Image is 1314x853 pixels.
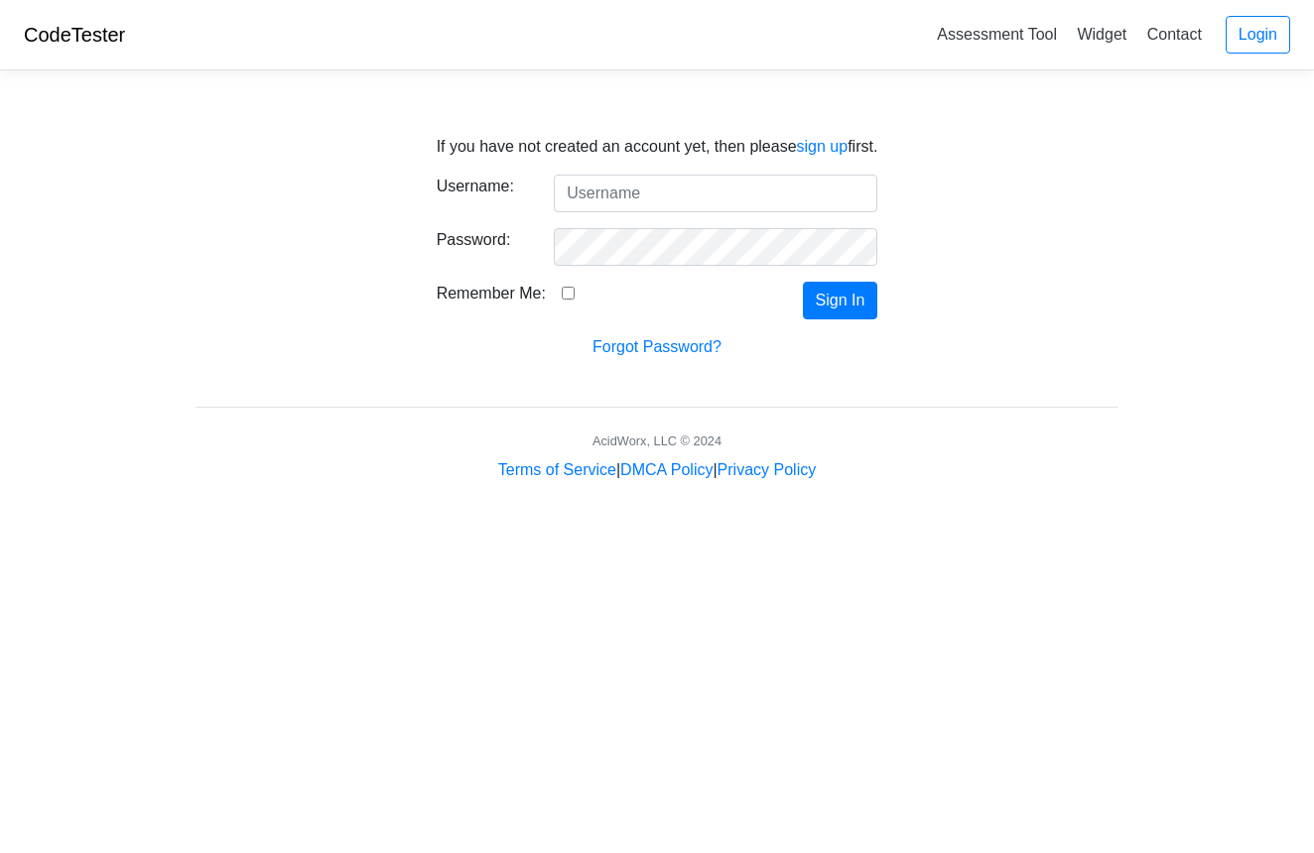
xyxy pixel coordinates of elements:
[554,175,877,212] input: Username
[422,175,540,204] label: Username:
[1069,18,1134,51] a: Widget
[498,458,816,482] div: | |
[437,135,878,159] p: If you have not created an account yet, then please first.
[718,461,817,478] a: Privacy Policy
[437,282,546,305] label: Remember Me:
[803,282,878,319] button: Sign In
[592,338,722,355] a: Forgot Password?
[929,18,1065,51] a: Assessment Tool
[1226,16,1290,54] a: Login
[1139,18,1210,51] a: Contact
[422,228,540,258] label: Password:
[620,461,713,478] a: DMCA Policy
[498,461,616,478] a: Terms of Service
[797,138,849,155] a: sign up
[24,24,125,46] a: CodeTester
[592,431,722,450] div: AcidWorx, LLC © 2024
